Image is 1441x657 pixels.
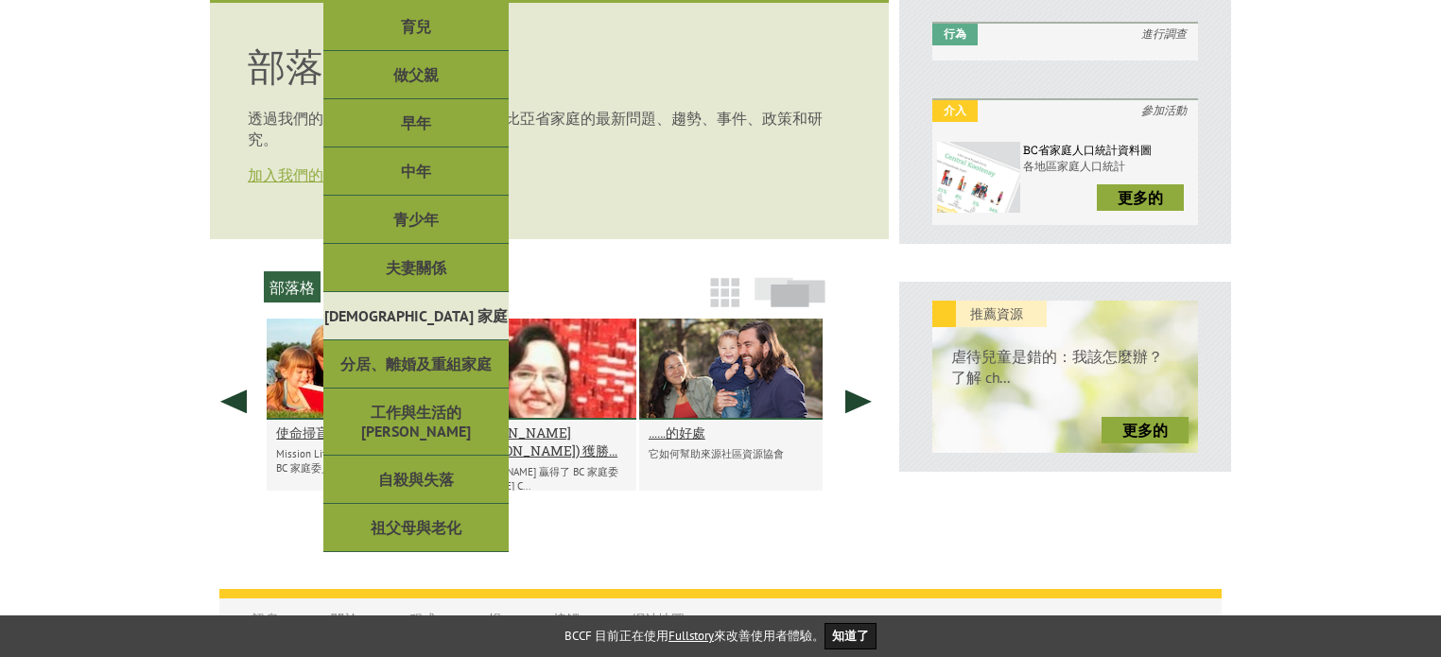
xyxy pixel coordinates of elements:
[613,601,703,638] a: 網站地圖
[469,601,520,638] a: 捐
[331,611,357,628] font: 關於
[462,424,627,460] a: [PERSON_NAME] ([PERSON_NAME]) 獲勝…
[323,3,509,51] a: 育兒
[323,51,509,99] a: 做父親
[488,611,501,628] font: 捐
[453,319,636,491] li: Inas Lasheen 榮獲家庭服務獎
[749,286,831,317] a: 投影片檢視
[386,258,446,277] font: 夫妻關係
[639,319,823,491] li: 全組織範圍內進行本土文化安全訓練的益處
[755,277,825,307] img: slide-icon.png
[951,346,1163,366] font: 虐待兒童是錯的：我該怎麼辦？
[323,147,509,196] a: 中年
[324,306,508,325] font: [DEMOGRAPHIC_DATA] 家庭
[1102,417,1189,443] a: 更多的
[401,162,431,181] font: 中年
[393,65,439,84] font: 做父親
[951,368,1010,387] font: 了解 ch...
[1122,421,1168,440] font: 更多的
[649,424,705,441] font: ……的好處
[649,447,784,460] font: 它如何幫助來源社區資源協會
[825,623,877,649] button: 知道了
[534,601,599,638] a: 接觸
[276,447,429,475] font: Mission Literacy in Motion 贏得了 BC 家庭委員會的獎項...
[323,504,509,552] a: 祖父母與老化
[832,629,869,643] font: 知道了
[276,424,346,441] font: 使命掃盲......
[944,103,966,117] font: 介入
[553,611,580,628] font: 接觸
[269,277,315,297] font: 部落格
[401,17,431,36] font: 育兒
[944,26,966,41] font: 行為
[323,456,509,504] a: 自殺與失落
[1141,26,1187,41] font: 進行調查
[323,340,509,389] a: 分居、離婚及重組家庭
[1023,142,1152,157] font: BC省家庭人口統計資料圖
[323,292,509,340] a: [DEMOGRAPHIC_DATA] 家庭
[248,109,823,148] font: 透過我們的部落格了解影響不列顛哥倫比亞省家庭的最新問題、趨勢、事件、政策和研究。
[649,424,813,442] a: ……的好處
[401,113,431,132] font: 早年
[378,470,454,489] font: 自殺與失落
[371,518,461,537] font: 祖父母與老化
[340,354,492,373] font: 分居、離婚及重組家庭
[462,465,618,493] font: [PERSON_NAME] 贏得了 BC 家庭委員會 [DATE] C...
[323,99,509,147] a: 早年
[248,41,361,91] font: 部落格
[323,244,509,292] a: 夫妻關係
[462,424,617,459] font: [PERSON_NAME] ([PERSON_NAME]) 獲勝…
[970,304,1023,322] font: 推薦資源
[1023,159,1125,173] font: 各地區家庭人口統計
[704,286,745,317] a: 網格視圖
[393,210,439,229] font: 青少年
[1141,103,1187,117] font: 參加活動
[564,628,668,644] font: BCCF 目前正在使用
[361,403,471,441] font: 工作與生活的[PERSON_NAME]
[252,611,279,628] font: 訊息
[391,601,455,638] a: 程式
[312,601,376,638] a: 關於
[1118,188,1163,207] font: 更多的
[248,165,399,184] a: 加入我們的新聞通訊！
[710,278,739,307] img: grid-icon.png
[409,611,436,628] font: 程式
[276,424,441,442] a: 使命掃盲......
[632,611,685,628] font: 網站地圖
[323,389,509,456] a: 工作與生活的[PERSON_NAME]
[1097,184,1184,211] a: 更多的
[714,628,825,644] font: 來改善使用者體驗。
[668,628,714,644] a: Fullstory
[267,319,450,491] li: 行動掃盲使命榮獲家庭服務獎
[323,196,509,244] a: 青少年
[234,601,298,638] a: 訊息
